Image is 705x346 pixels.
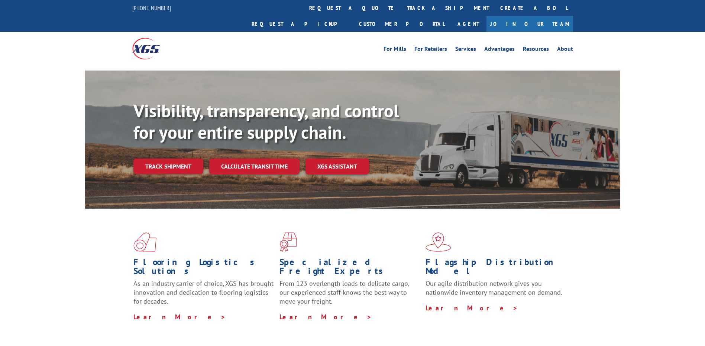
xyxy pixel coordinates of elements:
a: For Retailers [414,46,447,54]
a: Services [455,46,476,54]
h1: Flooring Logistics Solutions [133,258,274,279]
b: Visibility, transparency, and control for your entire supply chain. [133,99,399,144]
a: Learn More > [279,313,372,321]
h1: Flagship Distribution Model [426,258,566,279]
a: Resources [523,46,549,54]
a: Advantages [484,46,515,54]
a: For Mills [384,46,406,54]
img: xgs-icon-focused-on-flooring-red [279,232,297,252]
a: [PHONE_NUMBER] [132,4,171,12]
a: About [557,46,573,54]
img: xgs-icon-flagship-distribution-model-red [426,232,451,252]
a: Learn More > [426,304,518,312]
a: Request a pickup [246,16,353,32]
a: Track shipment [133,159,203,174]
span: As an industry carrier of choice, XGS has brought innovation and dedication to flooring logistics... [133,279,274,306]
a: Calculate transit time [209,159,300,174]
a: Customer Portal [353,16,450,32]
a: XGS ASSISTANT [305,159,369,174]
span: Our agile distribution network gives you nationwide inventory management on demand. [426,279,562,297]
a: Agent [450,16,486,32]
a: Join Our Team [486,16,573,32]
a: Learn More > [133,313,226,321]
p: From 123 overlength loads to delicate cargo, our experienced staff knows the best way to move you... [279,279,420,312]
h1: Specialized Freight Experts [279,258,420,279]
img: xgs-icon-total-supply-chain-intelligence-red [133,232,156,252]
